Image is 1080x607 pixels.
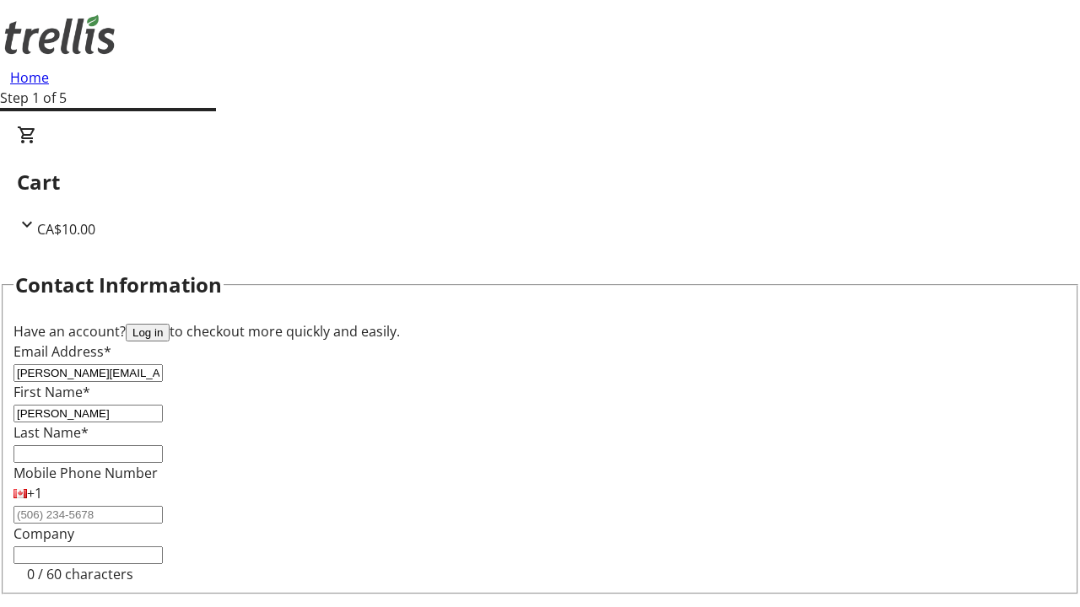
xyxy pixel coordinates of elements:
tr-character-limit: 0 / 60 characters [27,565,133,583]
button: Log in [126,324,170,341]
label: Company [13,524,74,543]
label: First Name* [13,383,90,401]
div: Have an account? to checkout more quickly and easily. [13,321,1066,341]
input: (506) 234-5678 [13,506,163,524]
span: CA$10.00 [37,220,95,239]
h2: Cart [17,167,1063,197]
label: Last Name* [13,423,89,442]
h2: Contact Information [15,270,222,300]
div: CartCA$10.00 [17,125,1063,239]
label: Mobile Phone Number [13,464,158,482]
label: Email Address* [13,342,111,361]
